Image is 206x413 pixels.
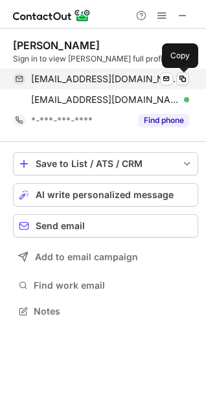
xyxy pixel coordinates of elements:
[13,214,198,238] button: Send email
[36,190,174,200] span: AI write personalized message
[13,53,198,65] div: Sign in to view [PERSON_NAME] full profile
[13,245,198,269] button: Add to email campaign
[31,73,179,85] span: [EMAIL_ADDRESS][DOMAIN_NAME]
[34,280,193,291] span: Find work email
[13,8,91,23] img: ContactOut v5.3.10
[13,39,100,52] div: [PERSON_NAME]
[35,252,138,262] span: Add to email campaign
[13,152,198,175] button: save-profile-one-click
[36,159,176,169] div: Save to List / ATS / CRM
[36,221,85,231] span: Send email
[13,302,198,320] button: Notes
[31,94,179,106] span: [EMAIL_ADDRESS][DOMAIN_NAME]
[13,276,198,295] button: Find work email
[138,114,189,127] button: Reveal Button
[34,306,193,317] span: Notes
[13,183,198,206] button: AI write personalized message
